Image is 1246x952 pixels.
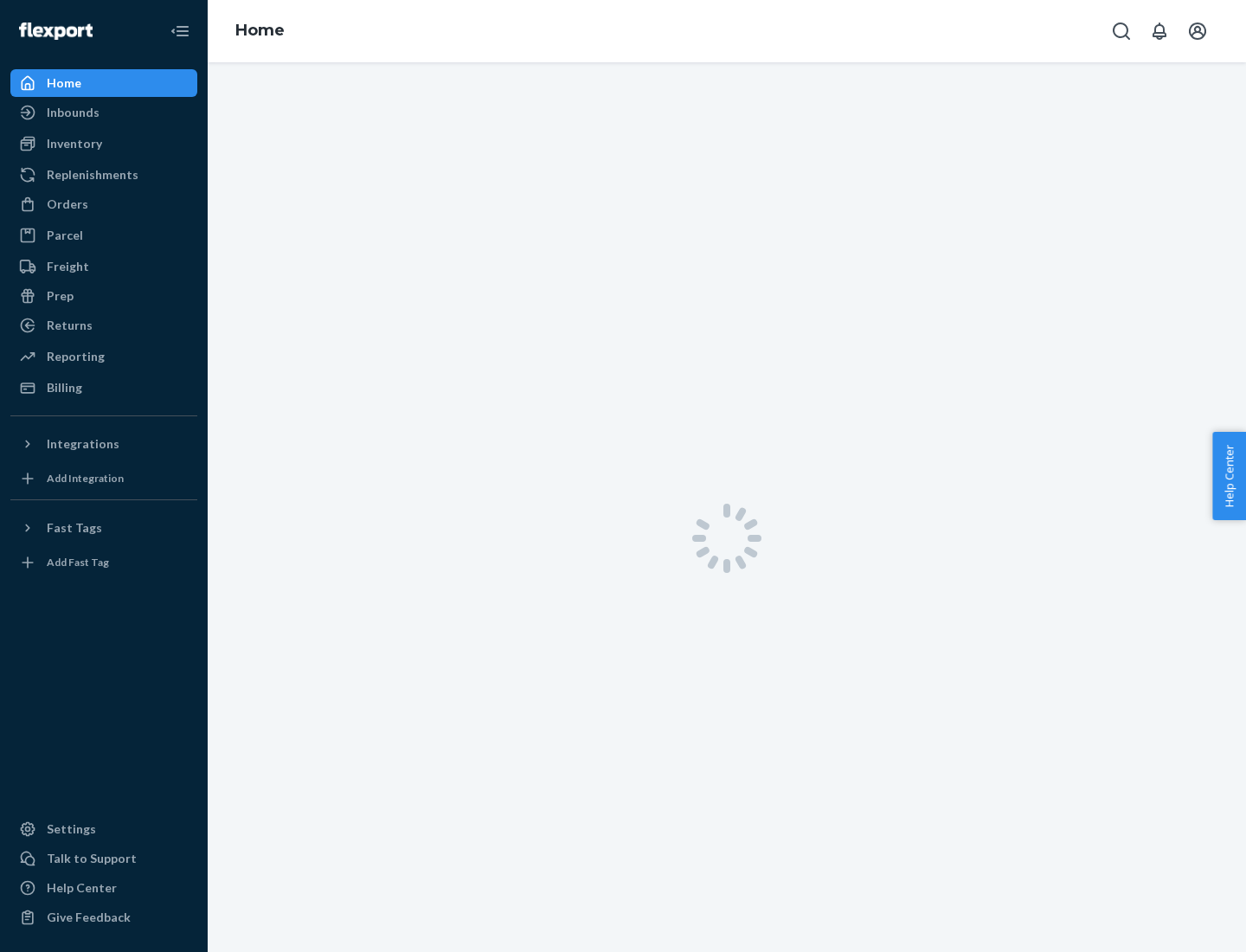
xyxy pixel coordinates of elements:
button: Open account menu [1180,14,1215,48]
div: Returns [47,317,93,334]
div: Help Center [47,879,117,897]
div: Talk to Support [47,850,137,867]
button: Fast Tags [10,514,197,542]
a: Reporting [10,343,197,370]
a: Freight [10,253,197,280]
a: Settings [10,815,197,843]
a: Returns [10,312,197,339]
div: Give Feedback [47,909,131,926]
a: Home [10,69,197,97]
button: Help Center [1212,432,1246,520]
a: Replenishments [10,161,197,189]
div: Parcel [47,227,83,244]
div: Billing [47,379,82,396]
a: Inbounds [10,99,197,126]
a: Help Center [10,874,197,902]
div: Inbounds [47,104,100,121]
div: Freight [47,258,89,275]
a: Orders [10,190,197,218]
div: Replenishments [47,166,138,183]
div: Inventory [47,135,102,152]
a: Add Integration [10,465,197,492]
a: Home [235,21,285,40]
div: Orders [47,196,88,213]
a: Add Fast Tag [10,549,197,576]
a: Parcel [10,222,197,249]
img: Flexport logo [19,23,93,40]
button: Open Search Box [1104,14,1139,48]
button: Talk to Support [10,845,197,872]
button: Integrations [10,430,197,458]
button: Close Navigation [163,14,197,48]
ol: breadcrumbs [222,6,299,56]
div: Integrations [47,435,119,453]
div: Add Fast Tag [47,555,109,569]
a: Inventory [10,130,197,158]
button: Open notifications [1142,14,1177,48]
div: Settings [47,820,96,838]
div: Home [47,74,81,92]
a: Billing [10,374,197,402]
div: Prep [47,287,74,305]
button: Give Feedback [10,904,197,931]
div: Fast Tags [47,519,102,537]
div: Add Integration [47,471,124,486]
div: Reporting [47,348,105,365]
a: Prep [10,282,197,310]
